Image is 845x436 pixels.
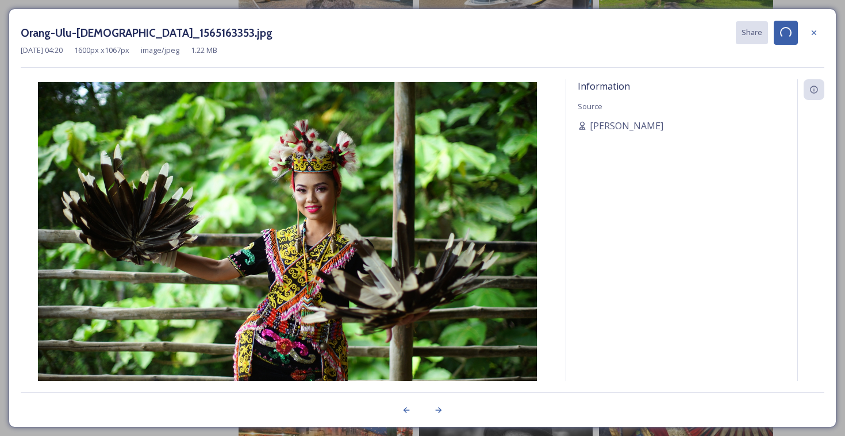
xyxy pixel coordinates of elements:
[578,80,630,92] span: Information
[141,45,179,56] span: image/jpeg
[736,21,768,44] button: Share
[21,45,63,56] span: [DATE] 04:20
[590,119,663,133] span: [PERSON_NAME]
[74,45,129,56] span: 1600 px x 1067 px
[578,101,602,111] span: Source
[21,25,272,41] h3: Orang-Ulu-[DEMOGRAPHIC_DATA]_1565163353.jpg
[191,45,217,56] span: 1.22 MB
[21,82,554,415] img: Orang-Ulu-lady_1565163353.jpg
